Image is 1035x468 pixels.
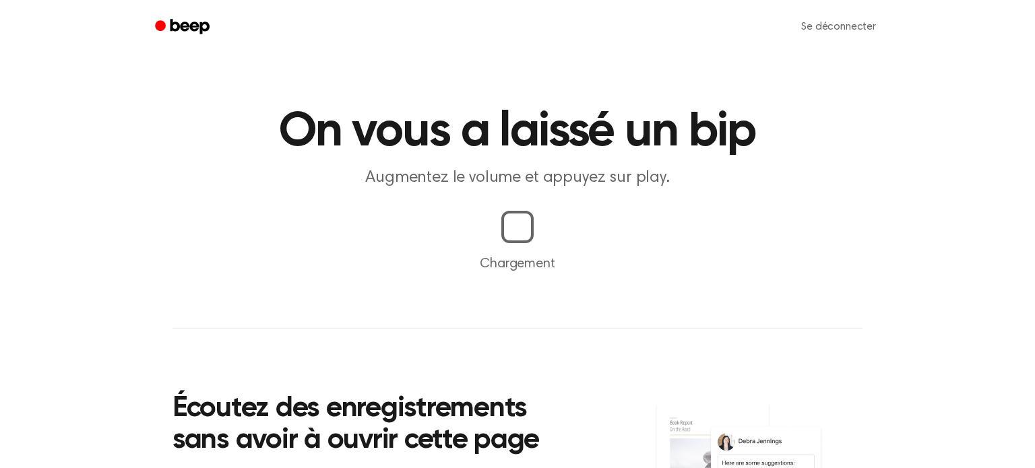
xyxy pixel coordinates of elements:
font: Chargement [480,257,555,271]
font: Se déconnecter [801,22,876,32]
font: On vous a laissé un bip [279,108,756,156]
font: Augmentez le volume et appuyez sur play. [365,170,670,186]
font: Écoutez des enregistrements sans avoir à ouvrir cette page [172,395,539,455]
a: Se déconnecter [788,11,889,43]
a: Bip [146,14,222,40]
